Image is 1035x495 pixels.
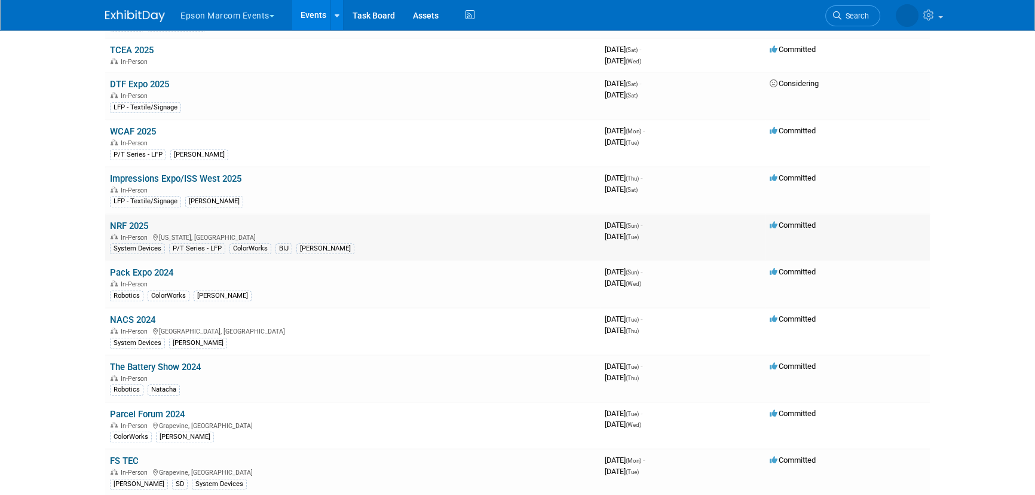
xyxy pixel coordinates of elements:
span: (Sat) [626,47,638,53]
img: In-Person Event [111,187,118,192]
span: [DATE] [605,79,641,88]
span: [DATE] [605,420,641,429]
div: LFP - Textile/Signage [110,196,181,207]
span: (Mon) [626,128,641,135]
span: [DATE] [605,232,639,241]
span: (Thu) [626,175,639,182]
span: Committed [770,173,816,182]
span: [DATE] [605,45,641,54]
span: - [641,362,642,371]
span: [DATE] [605,126,645,135]
div: [PERSON_NAME] [110,479,168,490]
div: ColorWorks [110,432,152,442]
img: ExhibitDay [105,10,165,22]
span: (Tue) [626,234,639,240]
a: Search [825,5,880,26]
div: Robotics [110,291,143,301]
div: System Devices [192,479,247,490]
span: (Sat) [626,81,638,87]
span: (Sun) [626,222,639,229]
div: [PERSON_NAME] [194,291,252,301]
img: In-Person Event [111,139,118,145]
div: [US_STATE], [GEOGRAPHIC_DATA] [110,232,595,242]
span: (Wed) [626,421,641,428]
div: [PERSON_NAME] [296,243,354,254]
span: In-Person [121,92,151,100]
span: Committed [770,45,816,54]
span: Committed [770,126,816,135]
span: [DATE] [605,314,642,323]
div: LFP - Textile/Signage [110,102,181,113]
span: - [641,221,642,230]
span: [DATE] [605,173,642,182]
span: - [641,409,642,418]
div: [PERSON_NAME] [156,432,214,442]
a: Parcel Forum 2024 [110,409,185,420]
a: NRF 2025 [110,221,148,231]
span: (Thu) [626,375,639,381]
a: DTF Expo 2025 [110,79,169,90]
span: [DATE] [605,409,642,418]
div: BIJ [275,243,292,254]
span: [DATE] [605,267,642,276]
img: Lucy Roberts [896,4,918,27]
img: In-Person Event [111,375,118,381]
div: Natacha [148,384,180,395]
span: In-Person [121,375,151,383]
span: [DATE] [605,456,645,465]
span: (Wed) [626,280,641,287]
span: - [641,173,642,182]
a: WCAF 2025 [110,126,156,137]
div: SD [172,479,188,490]
span: In-Person [121,234,151,242]
img: In-Person Event [111,280,118,286]
span: (Tue) [626,139,639,146]
div: [GEOGRAPHIC_DATA], [GEOGRAPHIC_DATA] [110,326,595,335]
div: ColorWorks [148,291,189,301]
span: [DATE] [605,326,639,335]
div: Robotics [110,384,143,395]
div: Grapevine, [GEOGRAPHIC_DATA] [110,467,595,476]
div: ColorWorks [229,243,271,254]
img: In-Person Event [111,422,118,428]
span: - [639,79,641,88]
span: [DATE] [605,185,638,194]
span: [DATE] [605,90,638,99]
span: (Mon) [626,457,641,464]
span: [DATE] [605,373,639,382]
img: In-Person Event [111,92,118,98]
div: [PERSON_NAME] [169,338,227,349]
span: (Tue) [626,363,639,370]
span: (Tue) [626,316,639,323]
img: In-Person Event [111,58,118,64]
span: - [643,456,645,465]
div: P/T Series - LFP [169,243,225,254]
span: - [639,45,641,54]
a: TCEA 2025 [110,45,154,56]
span: - [641,314,642,323]
a: FS TEC [110,456,139,466]
span: (Sun) [626,269,639,276]
span: Search [841,11,869,20]
span: In-Person [121,328,151,335]
span: [DATE] [605,221,642,230]
span: (Tue) [626,411,639,417]
span: (Thu) [626,328,639,334]
span: In-Person [121,422,151,430]
span: [DATE] [605,279,641,288]
div: P/T Series - LFP [110,149,166,160]
span: Committed [770,362,816,371]
span: [DATE] [605,362,642,371]
span: Committed [770,221,816,230]
a: The Battery Show 2024 [110,362,201,372]
span: (Sat) [626,92,638,99]
span: In-Person [121,187,151,194]
span: In-Person [121,469,151,476]
div: [PERSON_NAME] [170,149,228,160]
img: In-Person Event [111,234,118,240]
span: Committed [770,267,816,276]
div: System Devices [110,338,165,349]
span: Considering [770,79,819,88]
span: In-Person [121,139,151,147]
span: (Sat) [626,187,638,193]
